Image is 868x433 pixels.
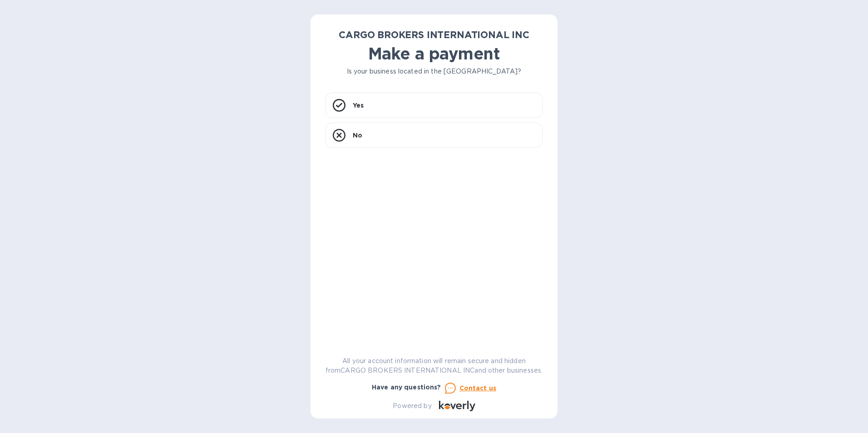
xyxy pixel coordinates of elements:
p: Powered by [393,401,431,411]
h1: Make a payment [325,44,543,63]
p: No [353,131,362,140]
b: CARGO BROKERS INTERNATIONAL INC [339,29,529,40]
p: Is your business located in the [GEOGRAPHIC_DATA]? [325,67,543,76]
p: Yes [353,101,364,110]
u: Contact us [459,384,497,392]
b: Have any questions? [372,384,441,391]
p: All your account information will remain secure and hidden from CARGO BROKERS INTERNATIONAL INC a... [325,356,543,375]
